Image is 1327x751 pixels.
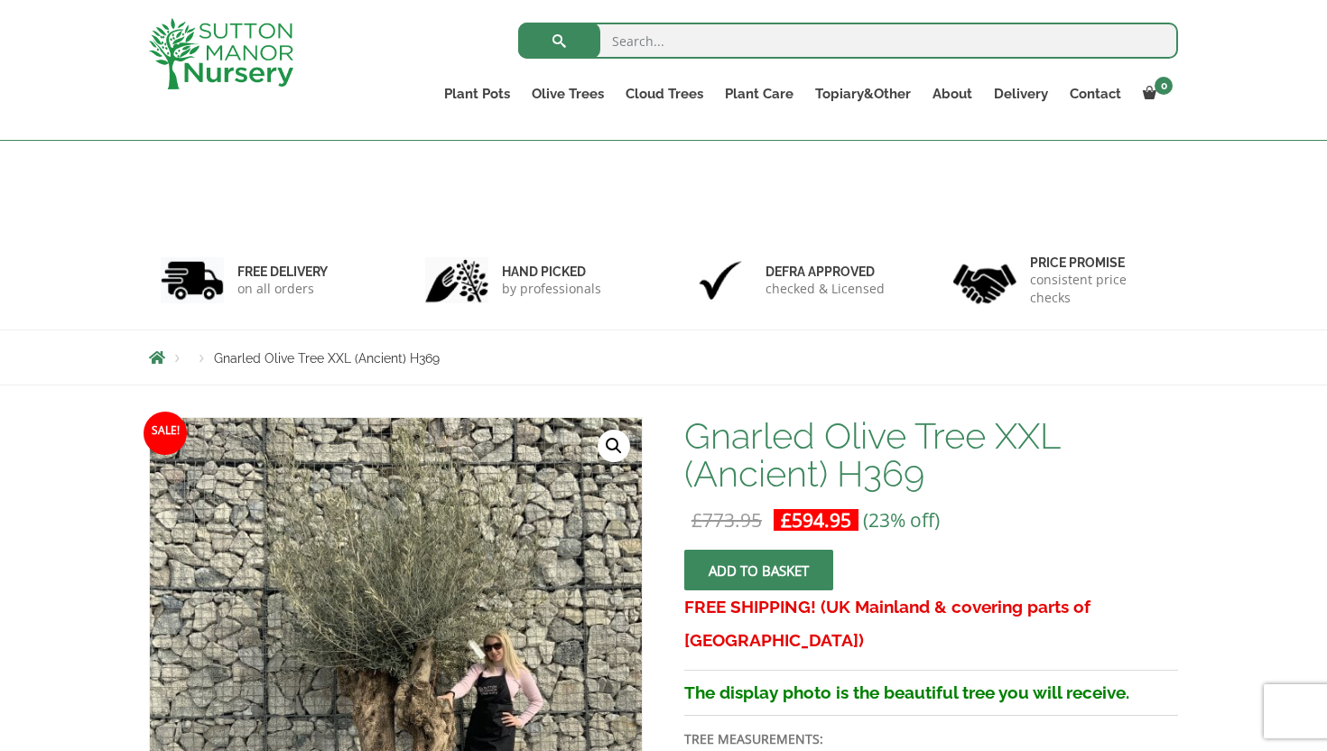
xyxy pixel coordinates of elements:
span: £ [691,507,702,533]
img: 3.jpg [689,257,752,303]
p: consistent price checks [1030,271,1167,307]
span: Gnarled Olive Tree XXL (Ancient) H369 [214,351,440,366]
span: £ [781,507,792,533]
p: by professionals [502,280,601,298]
a: Delivery [983,81,1059,107]
input: Search... [518,23,1178,59]
a: About [922,81,983,107]
a: Contact [1059,81,1132,107]
h6: Defra approved [766,264,885,280]
img: 1.jpg [161,257,224,303]
bdi: 773.95 [691,507,762,533]
a: Topiary&Other [804,81,922,107]
a: Olive Trees [521,81,615,107]
img: 4.jpg [953,253,1016,308]
img: 2.jpg [425,257,488,303]
nav: Breadcrumbs [149,350,1178,365]
span: (23% off) [863,507,940,533]
h1: Gnarled Olive Tree XXL (Ancient) H369 [684,417,1178,493]
h6: FREE DELIVERY [237,264,328,280]
span: 0 [1155,77,1173,95]
bdi: 594.95 [781,507,851,533]
p: on all orders [237,280,328,298]
a: 0 [1132,81,1178,107]
h6: hand picked [502,264,601,280]
a: Plant Pots [433,81,521,107]
a: View full-screen image gallery [598,430,630,462]
a: Plant Care [714,81,804,107]
h3: FREE SHIPPING! (UK Mainland & covering parts of [GEOGRAPHIC_DATA]) [684,590,1178,657]
a: Cloud Trees [615,81,714,107]
img: logo [149,18,293,89]
h3: The display photo is the beautiful tree you will receive. [684,683,1178,702]
button: Add to basket [684,550,833,590]
p: checked & Licensed [766,280,885,298]
strong: TREE MEASUREMENTS: [684,730,823,747]
span: Sale! [144,412,187,455]
h6: Price promise [1030,255,1167,271]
